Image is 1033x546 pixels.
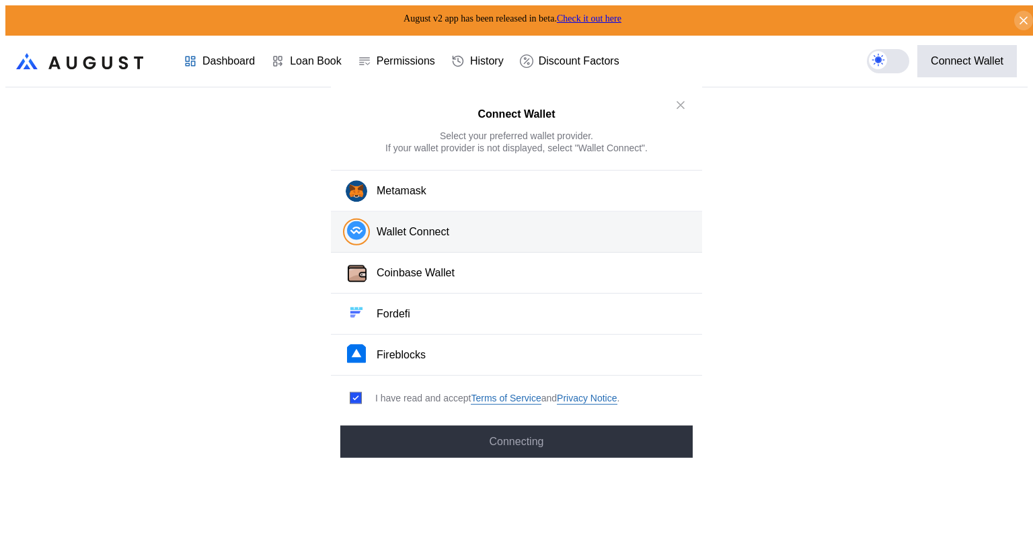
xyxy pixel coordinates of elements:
[470,55,504,67] div: History
[377,225,449,239] div: Wallet Connect
[377,307,410,321] div: Fordefi
[377,266,455,280] div: Coinbase Wallet
[202,55,255,67] div: Dashboard
[670,94,691,116] button: close modal
[478,108,556,120] h2: Connect Wallet
[331,212,702,253] button: Wallet Connect
[557,392,617,405] a: Privacy Notice
[331,253,702,294] button: Coinbase WalletCoinbase Wallet
[340,425,693,457] button: Connecting
[404,13,621,24] span: August v2 app has been released in beta.
[539,55,619,67] div: Discount Factors
[541,392,557,404] span: and
[385,141,648,153] div: If your wallet provider is not displayed, select "Wallet Connect".
[331,294,702,335] button: FordefiFordefi
[377,348,426,362] div: Fireblocks
[440,129,593,141] div: Select your preferred wallet provider.
[471,392,541,405] a: Terms of Service
[377,184,426,198] div: Metamask
[331,170,702,212] button: Metamask
[931,55,1003,67] div: Connect Wallet
[331,335,702,376] button: FireblocksFireblocks
[557,13,621,24] a: Check it out here
[346,262,369,285] img: Coinbase Wallet
[377,55,435,67] div: Permissions
[347,303,366,322] img: Fordefi
[375,392,619,405] div: I have read and accept .
[290,55,342,67] div: Loan Book
[347,344,366,363] img: Fireblocks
